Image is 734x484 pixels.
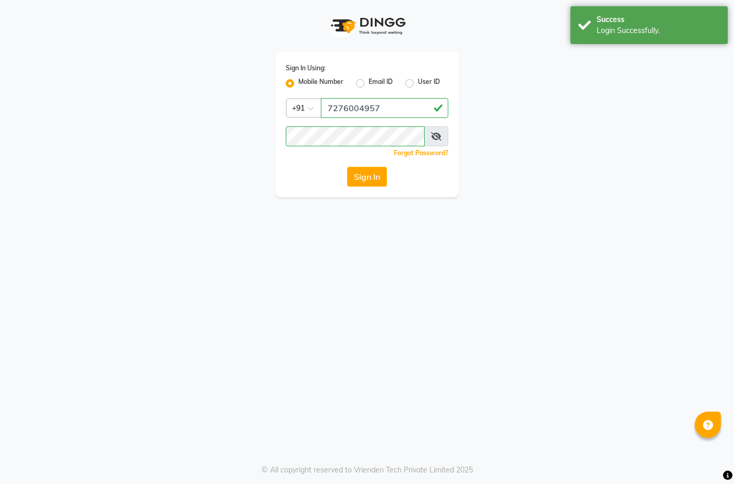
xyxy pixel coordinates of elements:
[321,98,448,118] input: Username
[369,77,393,90] label: Email ID
[298,77,343,90] label: Mobile Number
[347,167,387,187] button: Sign In
[418,77,440,90] label: User ID
[325,10,409,41] img: logo1.svg
[597,14,720,25] div: Success
[286,63,326,73] label: Sign In Using:
[286,126,425,146] input: Username
[690,442,724,474] iframe: chat widget
[394,149,448,157] a: Forgot Password?
[597,25,720,36] div: Login Successfully.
